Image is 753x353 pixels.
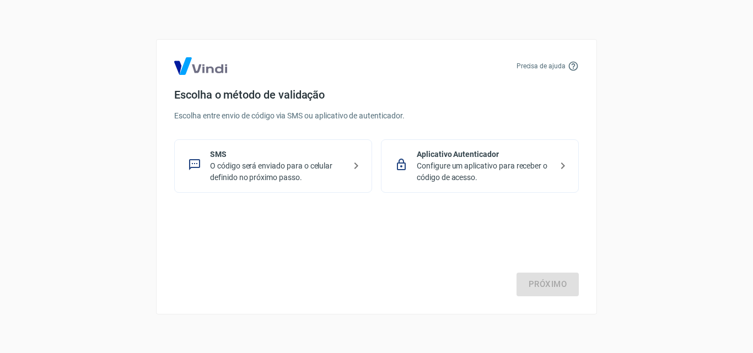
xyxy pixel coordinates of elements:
[210,149,345,160] p: SMS
[417,149,552,160] p: Aplicativo Autenticador
[517,61,566,71] p: Precisa de ajuda
[174,57,227,75] img: Logo Vind
[174,110,579,122] p: Escolha entre envio de código via SMS ou aplicativo de autenticador.
[174,88,579,101] h4: Escolha o método de validação
[210,160,345,183] p: O código será enviado para o celular definido no próximo passo.
[381,139,579,193] div: Aplicativo AutenticadorConfigure um aplicativo para receber o código de acesso.
[174,139,372,193] div: SMSO código será enviado para o celular definido no próximo passo.
[417,160,552,183] p: Configure um aplicativo para receber o código de acesso.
